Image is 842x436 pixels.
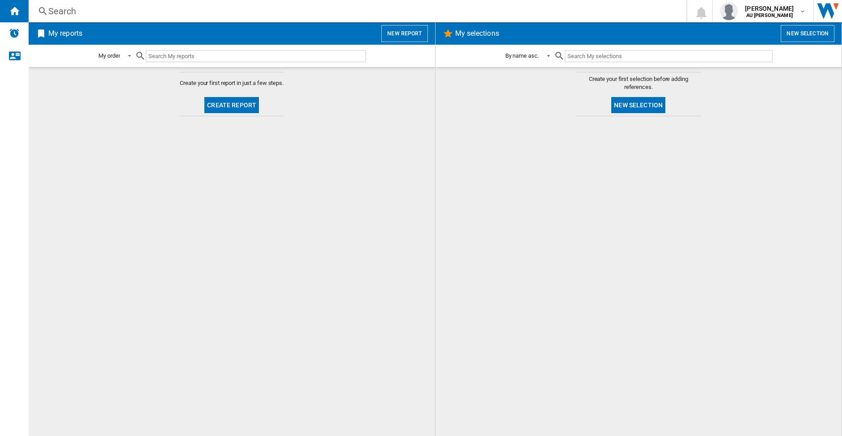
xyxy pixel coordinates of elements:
img: alerts-logo.svg [9,28,20,38]
span: Create your first report in just a few steps. [180,79,283,87]
img: profile.jpg [720,2,738,20]
h2: My reports [47,25,84,42]
button: New selection [781,25,834,42]
b: AU [PERSON_NAME] [746,13,793,18]
span: Create your first selection before adding references. [576,75,701,91]
input: Search My reports [146,50,366,62]
h2: My selections [453,25,501,42]
div: Search [48,5,663,17]
div: My order [98,52,120,59]
button: Create report [204,97,259,113]
span: [PERSON_NAME] [745,4,794,13]
input: Search My selections [565,50,773,62]
button: New report [381,25,427,42]
div: By name asc. [505,52,539,59]
button: New selection [611,97,665,113]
